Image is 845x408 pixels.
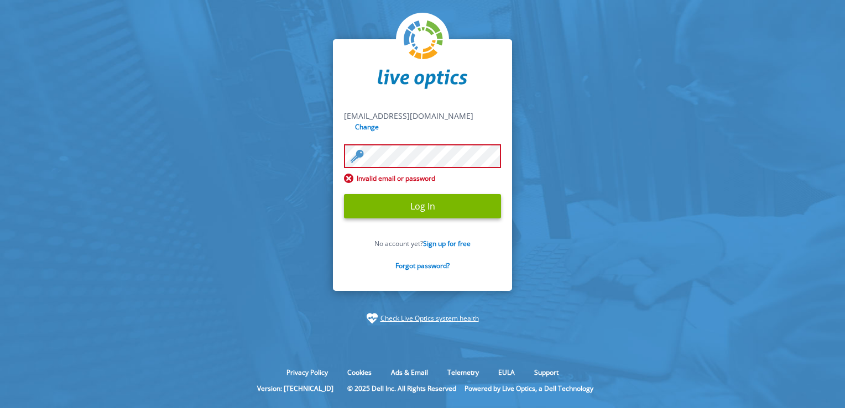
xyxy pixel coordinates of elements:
a: Forgot password? [395,261,450,270]
input: Log In [344,194,501,218]
input: Change [353,122,382,132]
a: Sign up for free [423,239,471,248]
span: [EMAIL_ADDRESS][DOMAIN_NAME] [344,111,473,121]
p: No account yet? [344,239,501,248]
li: Version: [TECHNICAL_ID] [252,384,339,393]
img: liveoptics-logo.svg [404,20,444,60]
a: Check Live Optics system health [380,313,479,324]
a: Ads & Email [383,368,436,377]
span: Invalid email or password [344,174,501,183]
img: status-check-icon.svg [367,313,378,324]
a: Support [526,368,567,377]
a: Telemetry [439,368,487,377]
a: EULA [490,368,523,377]
img: liveoptics-word.svg [378,69,467,89]
li: © 2025 Dell Inc. All Rights Reserved [342,384,462,393]
a: Privacy Policy [278,368,336,377]
li: Powered by Live Optics, a Dell Technology [465,384,593,393]
a: Cookies [339,368,380,377]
